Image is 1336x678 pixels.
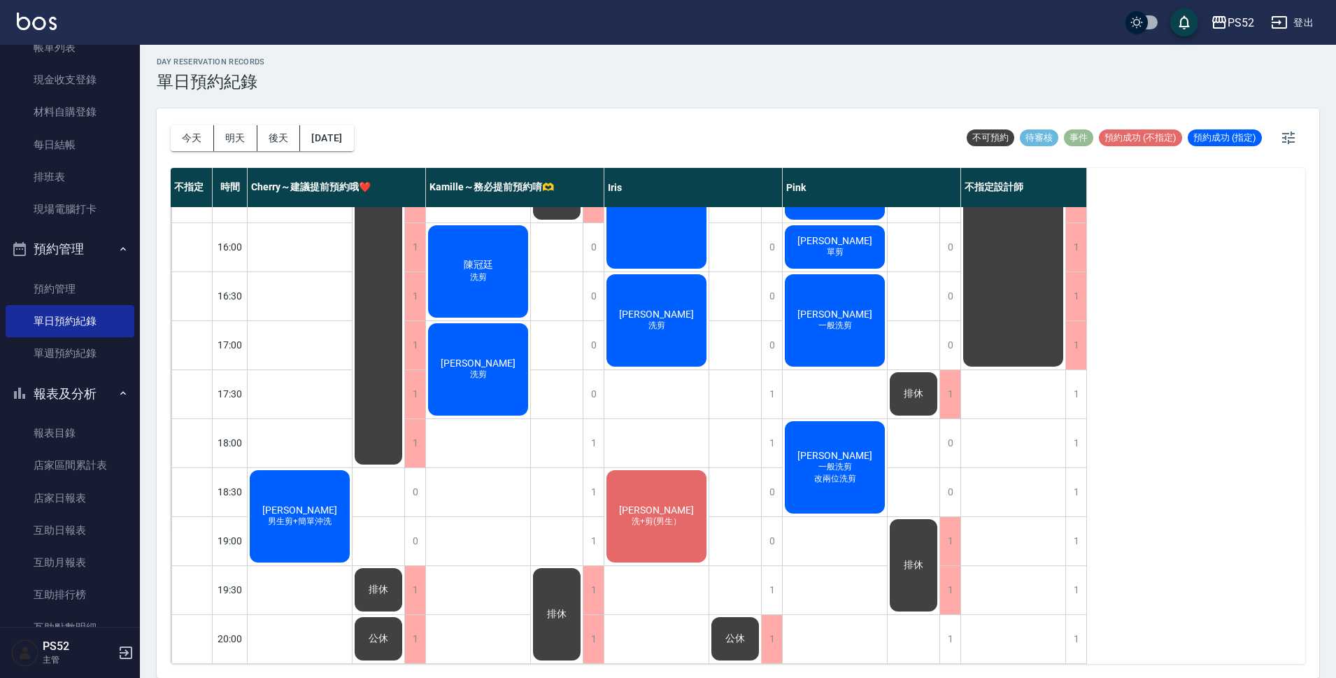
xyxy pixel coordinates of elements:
[11,639,39,667] img: Person
[1064,132,1093,144] span: 事件
[939,321,960,369] div: 0
[1065,370,1086,418] div: 1
[761,370,782,418] div: 1
[6,417,134,449] a: 報表目錄
[6,612,134,644] a: 互助點數明細
[6,514,134,546] a: 互助日報表
[438,358,518,369] span: [PERSON_NAME]
[213,467,248,516] div: 18:30
[939,272,960,320] div: 0
[157,57,265,66] h2: day Reservation records
[583,321,604,369] div: 0
[939,517,960,565] div: 1
[467,369,490,381] span: 洗剪
[404,272,425,320] div: 1
[404,370,425,418] div: 1
[404,321,425,369] div: 1
[795,235,875,246] span: [PERSON_NAME]
[260,504,340,516] span: [PERSON_NAME]
[544,608,569,621] span: 排休
[583,566,604,614] div: 1
[213,223,248,271] div: 16:00
[761,272,782,320] div: 0
[6,546,134,579] a: 互助月報表
[939,370,960,418] div: 1
[629,516,684,528] span: 洗+剪(男生）
[43,640,114,654] h5: PS52
[404,419,425,467] div: 1
[213,565,248,614] div: 19:30
[157,72,265,92] h3: 單日預約紀錄
[1065,615,1086,663] div: 1
[17,13,57,30] img: Logo
[6,579,134,611] a: 互助排行榜
[1205,8,1260,37] button: PS52
[1065,223,1086,271] div: 1
[723,633,748,645] span: 公休
[6,64,134,96] a: 現金收支登錄
[461,259,496,271] span: 陳冠廷
[1099,132,1182,144] span: 預約成功 (不指定)
[426,168,604,207] div: Kamille～務必提前預約唷🫶
[265,516,334,528] span: 男生剪+簡單沖洗
[467,271,490,283] span: 洗剪
[6,376,134,412] button: 報表及分析
[6,273,134,305] a: 預約管理
[213,320,248,369] div: 17:00
[171,168,213,207] div: 不指定
[6,305,134,337] a: 單日預約紀錄
[366,584,391,596] span: 排休
[646,320,668,332] span: 洗剪
[761,223,782,271] div: 0
[404,615,425,663] div: 1
[939,223,960,271] div: 0
[783,168,961,207] div: Pink
[583,615,604,663] div: 1
[811,473,859,485] span: 改兩位洗剪
[1065,419,1086,467] div: 1
[583,223,604,271] div: 0
[816,320,855,332] span: 一般洗剪
[6,161,134,193] a: 排班表
[761,468,782,516] div: 0
[816,461,855,473] span: 一般洗剪
[583,468,604,516] div: 1
[6,231,134,267] button: 預約管理
[213,516,248,565] div: 19:00
[1020,132,1058,144] span: 待審核
[583,517,604,565] div: 1
[604,168,783,207] div: Iris
[824,246,846,258] span: 單剪
[6,449,134,481] a: 店家區間累計表
[761,615,782,663] div: 1
[795,309,875,320] span: [PERSON_NAME]
[939,468,960,516] div: 0
[583,272,604,320] div: 0
[967,132,1014,144] span: 不可預約
[761,517,782,565] div: 0
[404,517,425,565] div: 0
[961,168,1087,207] div: 不指定設計師
[300,125,353,151] button: [DATE]
[257,125,301,151] button: 後天
[616,504,697,516] span: [PERSON_NAME]
[6,96,134,128] a: 材料自購登錄
[366,633,391,645] span: 公休
[1188,132,1262,144] span: 預約成功 (指定)
[6,31,134,64] a: 帳單列表
[1065,517,1086,565] div: 1
[901,559,926,572] span: 排休
[6,129,134,161] a: 每日結帳
[248,168,426,207] div: Cherry～建議提前預約哦❤️
[616,309,697,320] span: [PERSON_NAME]
[1065,566,1086,614] div: 1
[761,321,782,369] div: 0
[43,654,114,666] p: 主管
[901,388,926,400] span: 排休
[404,468,425,516] div: 0
[214,125,257,151] button: 明天
[1065,321,1086,369] div: 1
[1065,272,1086,320] div: 1
[404,566,425,614] div: 1
[213,418,248,467] div: 18:00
